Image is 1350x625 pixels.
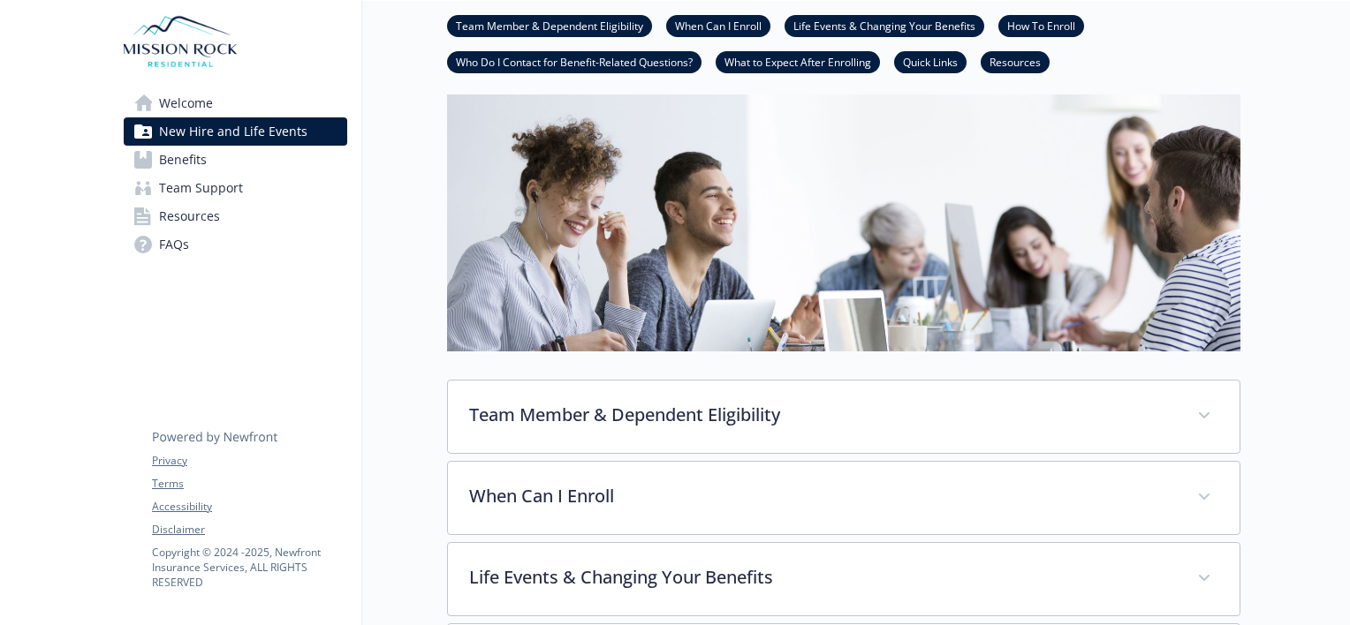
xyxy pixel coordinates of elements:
[159,202,220,230] span: Resources
[716,53,880,70] a: What to Expect After Enrolling
[159,117,307,146] span: New Hire and Life Events
[159,89,213,117] span: Welcome
[998,17,1084,34] a: How To Enroll
[447,53,702,70] a: Who Do I Contact for Benefit-Related Questions?
[152,453,346,469] a: Privacy
[448,462,1240,534] div: When Can I Enroll
[124,89,347,117] a: Welcome
[666,17,770,34] a: When Can I Enroll
[152,499,346,515] a: Accessibility
[124,146,347,174] a: Benefits
[469,402,1176,428] p: Team Member & Dependent Eligibility
[447,94,1240,351] img: new hire page banner
[124,202,347,230] a: Resources
[447,17,652,34] a: Team Member & Dependent Eligibility
[159,174,243,202] span: Team Support
[469,483,1176,509] p: When Can I Enroll
[152,476,346,492] a: Terms
[981,53,1050,70] a: Resources
[159,230,189,259] span: FAQs
[124,174,347,202] a: Team Support
[152,522,346,538] a: Disclaimer
[124,117,347,146] a: New Hire and Life Events
[894,53,967,70] a: Quick Links
[469,564,1176,591] p: Life Events & Changing Your Benefits
[448,543,1240,615] div: Life Events & Changing Your Benefits
[159,146,207,174] span: Benefits
[152,545,346,590] p: Copyright © 2024 - 2025 , Newfront Insurance Services, ALL RIGHTS RESERVED
[785,17,984,34] a: Life Events & Changing Your Benefits
[448,380,1240,453] div: Team Member & Dependent Eligibility
[124,230,347,259] a: FAQs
